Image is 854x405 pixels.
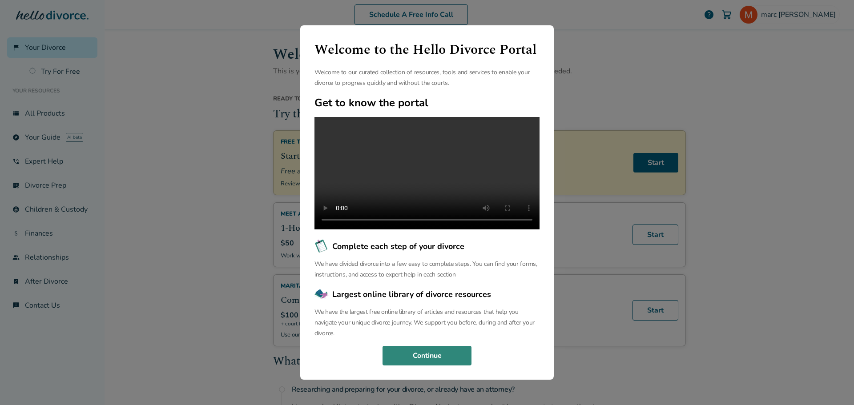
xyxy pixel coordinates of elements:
[314,307,540,339] p: We have the largest free online library of articles and resources that help you navigate your uni...
[810,362,854,405] iframe: Chat Widget
[332,289,491,300] span: Largest online library of divorce resources
[383,346,471,365] button: Continue
[314,287,329,301] img: Largest online library of divorce resources
[314,67,540,88] p: Welcome to our curated collection of resources, tools and services to enable your divorce to prog...
[314,239,329,253] img: Complete each step of your divorce
[314,40,540,60] h1: Welcome to the Hello Divorce Portal
[314,259,540,280] p: We have divided divorce into a few easy to complete steps. You can find your forms, instructions,...
[332,241,464,252] span: Complete each step of your divorce
[314,96,540,110] h2: Get to know the portal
